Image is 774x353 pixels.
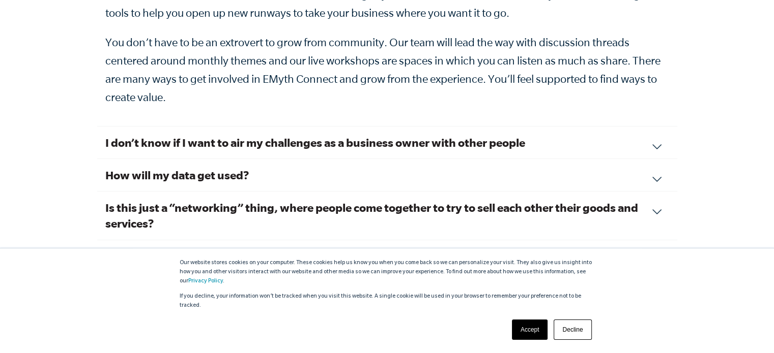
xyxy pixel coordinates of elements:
[180,292,595,310] p: If you decline, your information won’t be tracked when you visit this website. A single cookie wi...
[512,319,548,340] a: Accept
[554,319,591,340] a: Decline
[105,135,669,150] h3: I don’t know if I want to air my challenges as a business owner with other people
[188,278,223,284] a: Privacy Policy
[180,259,595,286] p: Our website stores cookies on your computer. These cookies help us know you when you come back so...
[105,200,669,231] h3: Is this just a “networking” thing, where people come together to try to sell each other their goo...
[105,33,669,106] p: You don’t have to be an extrovert to grow from community. Our team will lead the way with discuss...
[105,167,669,183] h3: How will my data get used?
